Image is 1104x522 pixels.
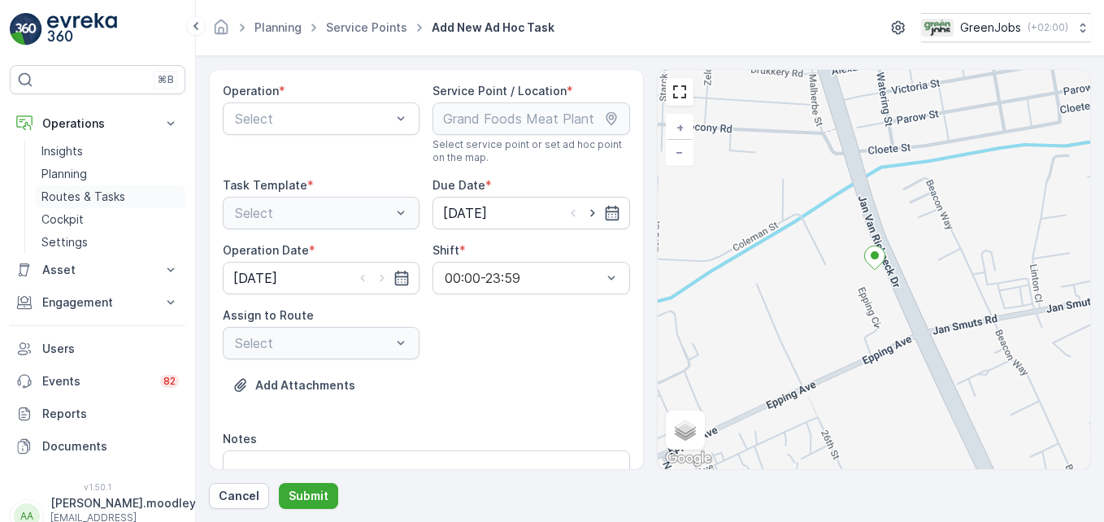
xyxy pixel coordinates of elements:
[432,102,629,135] input: Grand Foods Meat Plant
[10,254,185,286] button: Asset
[10,13,42,46] img: logo
[667,80,692,104] a: View Fullscreen
[662,448,715,469] img: Google
[223,372,365,398] button: Upload File
[667,115,692,140] a: Zoom In
[35,140,185,163] a: Insights
[10,482,185,492] span: v 1.50.1
[223,432,257,446] label: Notes
[10,107,185,140] button: Operations
[41,234,88,250] p: Settings
[432,178,485,192] label: Due Date
[432,243,459,257] label: Shift
[10,286,185,319] button: Engagement
[50,495,196,511] p: [PERSON_NAME].moodley
[960,20,1021,36] p: GreenJobs
[921,19,954,37] img: Green_Jobs_Logo.png
[255,377,355,394] p: Add Attachments
[35,163,185,185] a: Planning
[41,189,125,205] p: Routes & Tasks
[223,243,309,257] label: Operation Date
[212,24,230,38] a: Homepage
[254,20,302,34] a: Planning
[676,120,684,134] span: +
[42,262,153,278] p: Asset
[10,365,185,398] a: Events82
[42,341,179,357] p: Users
[42,438,179,455] p: Documents
[42,406,179,422] p: Reports
[432,84,567,98] label: Service Point / Location
[223,84,279,98] label: Operation
[41,166,87,182] p: Planning
[432,197,629,229] input: dd/mm/yyyy
[209,483,269,509] button: Cancel
[42,115,153,132] p: Operations
[428,20,558,36] span: Add New Ad Hoc Task
[41,211,84,228] p: Cockpit
[10,398,185,430] a: Reports
[41,143,83,159] p: Insights
[667,412,703,448] a: Layers
[223,178,307,192] label: Task Template
[432,138,629,164] span: Select service point or set ad hoc point on the map.
[35,231,185,254] a: Settings
[1028,21,1068,34] p: ( +02:00 )
[223,262,419,294] input: dd/mm/yyyy
[42,373,150,389] p: Events
[235,109,391,128] p: Select
[676,145,684,159] span: −
[10,333,185,365] a: Users
[35,185,185,208] a: Routes & Tasks
[326,20,407,34] a: Service Points
[158,73,174,86] p: ⌘B
[219,488,259,504] p: Cancel
[289,488,328,504] p: Submit
[667,140,692,164] a: Zoom Out
[921,13,1091,42] button: GreenJobs(+02:00)
[35,208,185,231] a: Cockpit
[279,483,338,509] button: Submit
[163,375,176,388] p: 82
[223,308,314,322] label: Assign to Route
[42,294,153,311] p: Engagement
[47,13,117,46] img: logo_light-DOdMpM7g.png
[10,430,185,463] a: Documents
[662,448,715,469] a: Open this area in Google Maps (opens a new window)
